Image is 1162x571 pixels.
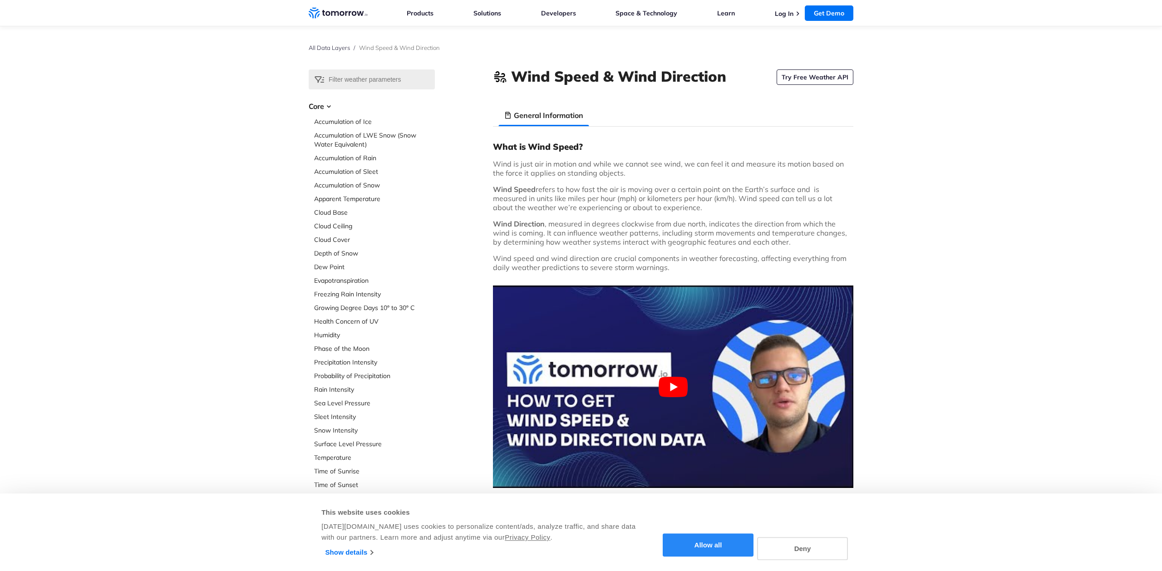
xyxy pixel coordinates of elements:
a: Accumulation of Snow [314,181,435,190]
a: Accumulation of Ice [314,117,435,126]
button: Deny [757,537,848,560]
a: Time of Sunrise [314,467,435,476]
a: Health Concern of UV [314,317,435,326]
h3: What is Wind Speed? [493,141,853,152]
a: Probability of Precipitation [314,371,435,380]
a: Products [407,9,433,17]
p: refers to how fast the air is moving over a certain point on the Earth’s surface and is measured ... [493,185,853,212]
a: Accumulation of Sleet [314,167,435,176]
a: Try Free Weather API [777,69,853,85]
a: Rain Intensity [314,385,435,394]
a: Cloud Ceiling [314,222,435,231]
button: Play Youtube video [493,285,853,488]
h3: Core [309,101,435,112]
a: Precipitation Intensity [314,358,435,367]
div: [DATE][DOMAIN_NAME] uses cookies to personalize content/ads, analyze traffic, and share data with... [321,521,637,543]
h3: General Information [514,110,583,121]
a: Temperature [314,453,435,462]
a: Growing Degree Days 10° to 30° C [314,303,435,312]
a: Show details [325,546,373,559]
a: Cloud Base [314,208,435,217]
a: Privacy Policy [505,533,550,541]
h1: Wind Speed & Wind Direction [511,66,726,86]
strong: Wind Direction [493,219,545,228]
span: / [354,44,355,51]
li: General Information [498,104,589,126]
a: Accumulation of LWE Snow (Snow Water Equivalent) [314,131,435,149]
a: Dew Point [314,262,435,271]
a: Time of Sunset [314,480,435,489]
a: Home link [309,6,368,20]
a: Solutions [473,9,501,17]
p: Wind is just air in motion and while we cannot see wind, we can feel it and measure its motion ba... [493,159,853,177]
a: Sea Level Pressure [314,399,435,408]
p: , measured in degrees clockwise from due north, indicates the direction from which the wind is co... [493,219,853,246]
a: Log In [775,10,793,18]
div: This website uses cookies [321,507,637,518]
a: Snow Intensity [314,426,435,435]
a: Accumulation of Rain [314,153,435,162]
a: Freezing Rain Intensity [314,290,435,299]
a: Evapotranspiration [314,276,435,285]
a: Get Demo [805,5,853,21]
a: Sleet Intensity [314,412,435,421]
a: Humidity [314,330,435,340]
input: Filter weather parameters [309,69,435,89]
a: Learn [717,9,735,17]
a: Cloud Cover [314,235,435,244]
span: Wind Speed & Wind Direction [359,44,440,51]
strong: Wind Speed [493,185,536,194]
a: Space & Technology [615,9,677,17]
button: Allow all [663,534,753,557]
a: Depth of Snow [314,249,435,258]
a: Developers [541,9,576,17]
p: Wind speed and wind direction are crucial components in weather forecasting, affecting everything... [493,254,853,272]
a: All Data Layers [309,44,350,51]
a: Surface Level Pressure [314,439,435,448]
a: Apparent Temperature [314,194,435,203]
a: Phase of the Moon [314,344,435,353]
